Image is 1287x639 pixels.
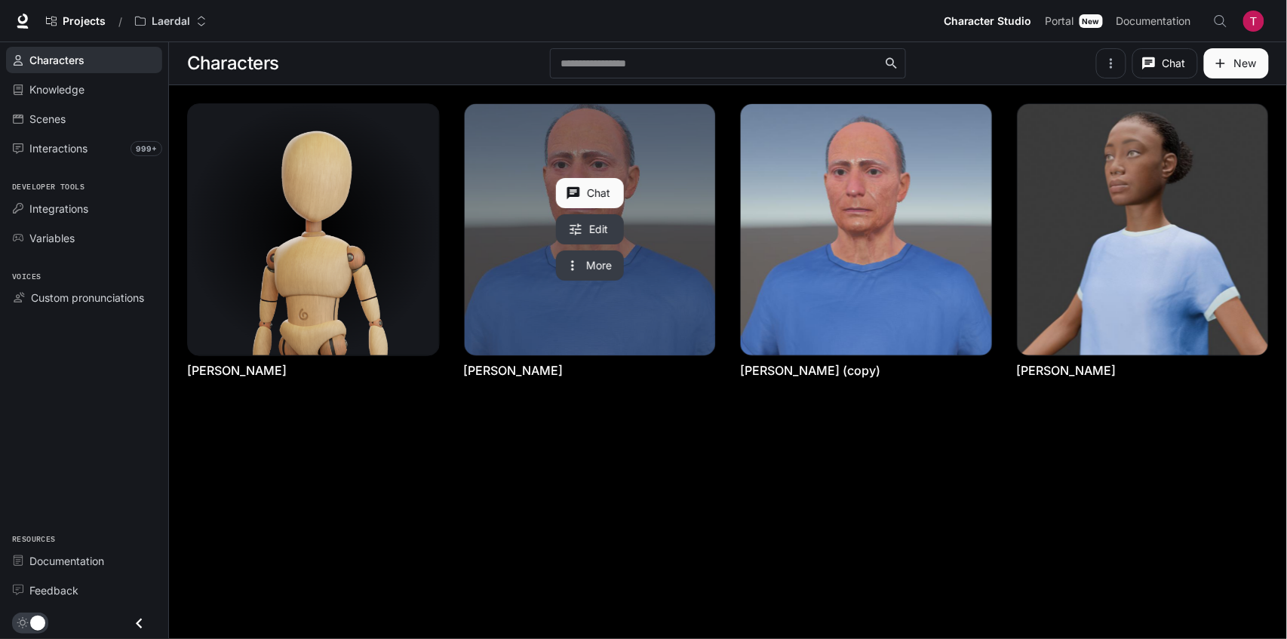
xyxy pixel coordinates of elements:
[29,140,88,156] span: Interactions
[6,548,162,574] a: Documentation
[188,104,439,355] img: James Test
[465,104,716,355] a: James Turner
[1109,178,1177,208] button: Chat with Monique Turner
[741,104,992,355] img: James Turner (copy)
[6,577,162,604] a: Feedback
[556,250,624,281] button: More actions
[30,614,45,631] span: Dark mode toggle
[112,14,128,29] div: /
[1080,14,1103,28] div: New
[464,362,564,379] a: [PERSON_NAME]
[832,178,900,208] button: Chat with James Turner (copy)
[6,135,162,161] a: Interactions
[556,214,624,244] a: Edit James Turner
[131,141,162,156] span: 999+
[6,76,162,103] a: Knowledge
[29,553,104,569] span: Documentation
[1109,250,1177,281] button: More actions
[29,111,66,127] span: Scenes
[1132,48,1198,78] button: Chat
[1109,214,1177,244] a: Edit Monique Turner
[938,6,1038,36] a: Character Studio
[29,230,75,246] span: Variables
[187,362,287,379] a: [PERSON_NAME]
[39,6,112,36] a: Go to projects
[6,284,162,311] a: Custom pronunciations
[29,201,88,217] span: Integrations
[1046,12,1074,31] span: Portal
[29,52,84,68] span: Characters
[6,225,162,251] a: Variables
[1018,104,1269,355] img: Monique Turner
[6,106,162,132] a: Scenes
[29,582,78,598] span: Feedback
[187,48,279,78] h1: Characters
[128,6,213,36] button: Open workspace menu
[1117,12,1191,31] span: Documentation
[1040,6,1109,36] a: PortalNew
[1110,6,1203,36] a: Documentation
[832,214,900,244] a: Edit James Turner (copy)
[279,178,347,208] button: Chat with James Test
[1017,362,1117,379] a: [PERSON_NAME]
[63,15,106,28] span: Projects
[279,250,347,281] button: More actions
[740,362,880,379] a: [PERSON_NAME] (copy)
[1206,6,1236,36] button: Open Command Menu
[1239,6,1269,36] button: User avatar
[29,81,84,97] span: Knowledge
[152,15,190,28] p: Laerdal
[556,178,624,208] button: Chat with James Turner
[6,195,162,222] a: Integrations
[279,214,347,244] a: Edit James Test
[1204,48,1269,78] button: New
[31,290,144,306] span: Custom pronunciations
[832,250,900,281] button: More actions
[1243,11,1264,32] img: User avatar
[944,12,1032,31] span: Character Studio
[6,47,162,73] a: Characters
[122,608,156,639] button: Close drawer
